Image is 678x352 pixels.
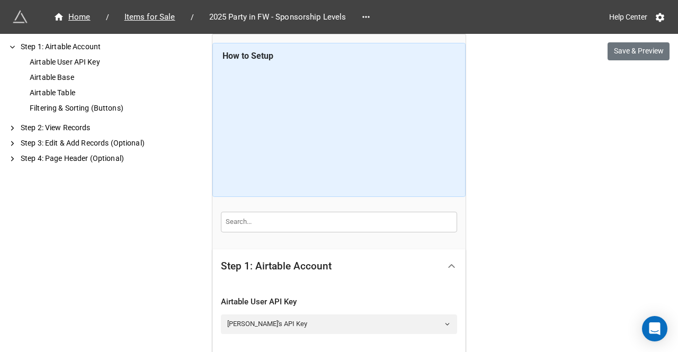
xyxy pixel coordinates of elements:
[42,11,358,23] nav: breadcrumb
[28,87,169,98] div: Airtable Table
[212,249,466,283] div: Step 1: Airtable Account
[19,138,169,149] div: Step 3: Edit & Add Records (Optional)
[221,261,332,272] div: Step 1: Airtable Account
[42,11,102,23] a: Home
[602,7,655,26] a: Help Center
[19,153,169,164] div: Step 4: Page Header (Optional)
[203,11,353,23] span: 2025 Party in FW - Sponsorship Levels
[608,42,670,60] button: Save & Preview
[221,212,457,232] input: Search...
[191,12,194,23] li: /
[113,11,186,23] a: Items for Sale
[221,314,457,333] a: [PERSON_NAME]'s API Key
[118,11,182,23] span: Items for Sale
[19,122,169,133] div: Step 2: View Records
[221,296,457,309] div: Airtable User API Key
[28,103,169,114] div: Filtering & Sorting (Buttons)
[28,72,169,83] div: Airtable Base
[19,41,169,52] div: Step 1: Airtable Account
[53,11,91,23] div: Home
[642,316,667,341] div: Open Intercom Messenger
[28,57,169,68] div: Airtable User API Key
[106,12,109,23] li: /
[222,51,273,61] b: How to Setup
[222,66,456,188] iframe: Embed White-labeled Airtable Gallery on Your Website
[13,10,28,24] img: miniextensions-icon.73ae0678.png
